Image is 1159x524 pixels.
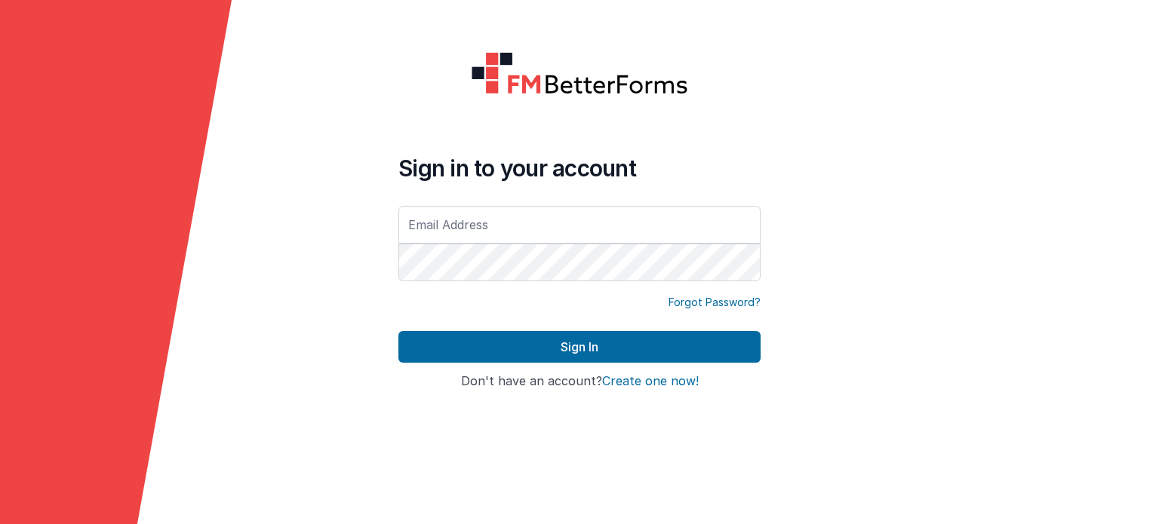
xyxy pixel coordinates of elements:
[602,375,699,388] button: Create one now!
[669,295,761,310] a: Forgot Password?
[398,375,761,388] h4: Don't have an account?
[398,331,761,363] button: Sign In
[398,155,761,182] h4: Sign in to your account
[398,206,761,244] input: Email Address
